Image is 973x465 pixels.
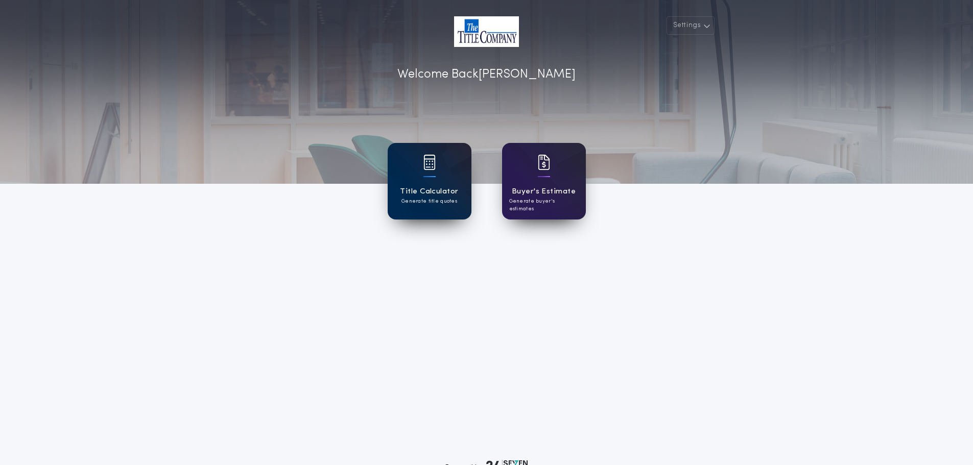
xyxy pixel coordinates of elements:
[397,65,576,84] p: Welcome Back [PERSON_NAME]
[454,16,519,47] img: account-logo
[512,186,576,198] h1: Buyer's Estimate
[388,143,471,219] a: card iconTitle CalculatorGenerate title quotes
[502,143,586,219] a: card iconBuyer's EstimateGenerate buyer's estimates
[667,16,715,35] button: Settings
[509,198,579,213] p: Generate buyer's estimates
[401,198,457,205] p: Generate title quotes
[538,155,550,170] img: card icon
[423,155,436,170] img: card icon
[400,186,458,198] h1: Title Calculator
